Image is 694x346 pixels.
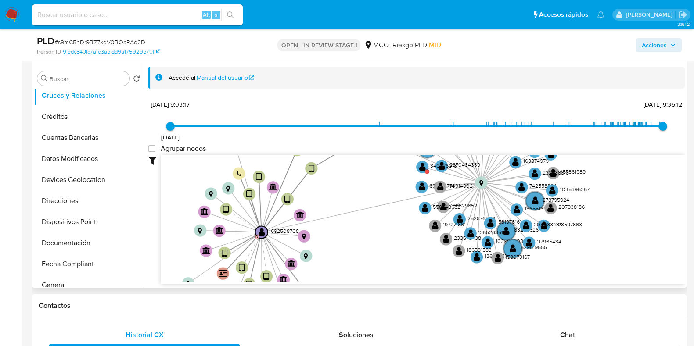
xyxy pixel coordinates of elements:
[203,11,210,19] span: Alt
[288,260,295,267] text: 
[532,169,538,178] text: 
[309,164,315,173] text: 
[495,237,523,245] text: 102983003
[543,168,569,176] text: 232938818
[34,253,144,275] button: Fecha Compliant
[550,169,557,178] text: 
[429,182,454,189] text: 695012714
[221,9,239,21] button: search-icon
[443,235,449,243] text: 
[551,221,582,228] text: 2423597863
[428,40,441,50] span: MID
[186,280,190,287] text: 
[467,246,492,253] text: 186581583
[161,133,180,142] span: [DATE]
[54,38,145,46] span: # s9mC5hDr9BZ7kdV0BQaRAd2D
[209,190,213,197] text: 
[339,330,374,340] span: Soluciones
[521,243,547,251] text: 529619555
[255,234,258,239] text: D
[439,161,445,170] text: 
[494,253,501,262] text: 
[430,162,457,169] text: 340376013
[432,221,439,230] text: 
[256,173,262,182] text: 
[37,34,54,48] b: PLD
[478,228,503,235] text: 126526351
[514,205,520,214] text: 
[467,229,474,238] text: 
[485,252,510,259] text: 136433377
[32,9,243,21] input: Buscar usuario o caso...
[263,272,270,281] text: 
[543,196,569,203] text: 278795924
[151,100,190,109] span: [DATE] 9:03:17
[148,145,155,152] input: Agrupar nodos
[560,330,575,340] span: Chat
[498,218,521,225] text: 581978161
[161,144,206,153] span: Agrupar nodos
[246,280,252,289] text: 
[597,11,604,18] a: Notificaciones
[532,147,538,156] text: 
[449,161,480,168] text: 2370434339
[523,221,529,230] text: 
[642,38,667,52] span: Acciones
[237,171,241,177] text: 
[457,215,463,224] text: 
[437,182,443,191] text: 
[487,219,494,228] text: 
[514,226,539,233] text: 83284626
[259,228,265,236] text: 
[440,203,447,211] text: 
[558,203,585,210] text: 207938186
[197,74,255,82] a: Manual del usuario
[34,190,144,211] button: Direcciones
[133,75,140,85] button: Volver al orden por defecto
[215,11,217,19] span: s
[50,75,126,83] input: Buscar
[34,106,144,127] button: Créditos
[474,253,480,261] text: 
[222,249,228,257] text: 
[302,233,306,240] text: 
[226,185,230,192] text: 
[392,40,441,50] span: Riesgo PLD:
[626,11,675,19] p: marcela.perdomo@mercadolibre.com.co
[539,10,588,19] span: Accesos rápidos
[284,195,291,203] text: 
[454,234,481,241] text: 233578438
[201,207,209,214] text: 
[63,48,160,56] a: 9fedc840fc7a1e3abfdd9a175929b70f
[547,150,554,158] text: 
[304,252,308,259] text: 
[246,190,252,199] text: 
[505,253,530,260] text: 158073167
[518,183,525,192] text: 
[169,74,195,82] span: Accedé al
[525,204,550,212] text: 136551694
[34,127,144,148] button: Cuentas Bancarias
[636,38,682,52] button: Acciones
[560,185,590,193] text: 1045396267
[541,221,547,230] text: 
[216,227,223,234] text: 
[277,39,360,51] p: OPEN - IN REVIEW STAGE I
[34,211,144,232] button: Dispositivos Point
[549,186,556,195] text: 
[34,148,144,169] button: Datos Modificados
[644,100,682,109] span: [DATE] 9:35:12
[537,238,561,245] text: 117965434
[34,169,144,190] button: Devices Geolocation
[219,269,228,278] text: 
[433,203,460,210] text: 558448652
[34,232,144,253] button: Documentación
[34,275,144,296] button: General
[510,244,516,253] text: 
[677,21,690,28] span: 3.161.2
[198,227,202,234] text: 
[41,75,48,82] button: Buscar
[269,227,299,235] text: 1692508708
[547,203,554,212] text: 
[419,163,426,171] text: 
